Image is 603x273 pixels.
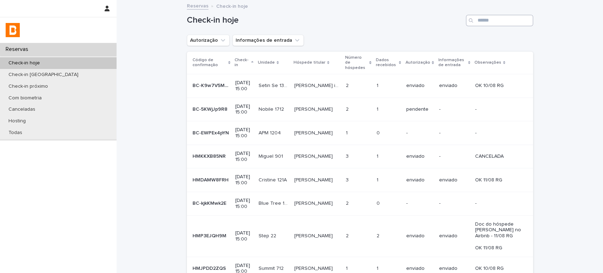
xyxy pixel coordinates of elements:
[439,177,469,183] p: enviado
[187,215,533,257] tr: HMP3EJQH9MHMP3EJQH9M [DATE] 15:00Step 22Step 22 [PERSON_NAME][PERSON_NAME] 22 22 enviadoenviadoDo...
[475,221,522,251] p: Doc do hóspede [PERSON_NAME] no Airbnb - 11/08 RG OK 11/08 RG
[187,74,533,98] tr: BC-K9w7V5M2MBC-K9w7V5M2M [DATE] 15:00Setin Se 1304Setin Se 1304 [PERSON_NAME] iam figueiro prata ...
[3,118,31,124] p: Hosting
[235,80,253,92] p: [DATE] 15:00
[406,201,433,207] p: -
[475,83,522,89] p: OK 10/08 RG
[405,59,430,66] p: Autorização
[439,130,469,136] p: -
[259,129,282,136] p: APM 1204
[439,201,469,207] p: -
[193,199,228,207] p: BC-kjkKMwk2E
[346,105,350,112] p: 2
[187,35,230,46] button: Autorização
[235,104,253,116] p: [DATE] 15:00
[193,129,230,136] p: BC-EWPEx4pYN
[346,152,350,159] p: 3
[346,264,349,272] p: 1
[259,152,284,159] p: Miguel 901
[406,83,433,89] p: enviado
[187,145,533,168] tr: HMKKXB85NRHMKKXB85NR [DATE] 15:00Miguel 901Miguel 901 [PERSON_NAME][PERSON_NAME] 33 11 enviado-CA...
[377,105,380,112] p: 1
[3,95,47,101] p: Com biometria
[235,127,253,139] p: [DATE] 15:00
[3,46,34,53] p: Reservas
[294,199,334,207] p: Letícia Manzano Bueno
[3,130,28,136] p: Todas
[193,81,231,89] p: BC-K9w7V5M2M
[438,56,466,69] p: Informações de entrada
[294,81,342,89] p: robson iam figueiro prata robson
[259,264,285,272] p: Summit 712
[377,152,380,159] p: 1
[193,232,228,239] p: HMP3EJQH9M
[406,233,433,239] p: enviado
[187,98,533,121] tr: BC-5KWjJp9R8BC-5KWjJp9R8 [DATE] 15:00Nobile 1712Nobile 1712 [PERSON_NAME][PERSON_NAME] 22 11 pend...
[475,130,522,136] p: -
[235,198,253,210] p: [DATE] 15:00
[259,176,288,183] p: Cristine 121A
[406,177,433,183] p: enviado
[439,233,469,239] p: enviado
[3,72,84,78] p: Check-in [GEOGRAPHIC_DATA]
[216,2,248,10] p: Check-in hoje
[193,176,230,183] p: HMDAMW8FRH
[346,176,350,183] p: 3
[345,54,367,72] p: Número de hóspedes
[3,83,54,89] p: Check-in próximo
[346,81,350,89] p: 2
[294,105,334,112] p: Keila Rocha Silva Gelain
[346,129,349,136] p: 1
[258,59,275,66] p: Unidade
[193,105,229,112] p: BC-5KWjJp9R8
[475,106,522,112] p: -
[3,106,41,112] p: Canceladas
[377,199,381,207] p: 0
[406,130,433,136] p: -
[187,1,208,10] a: Reservas
[377,176,380,183] p: 1
[235,174,253,186] p: [DATE] 15:00
[475,201,522,207] p: -
[475,266,522,272] p: OK 10/08 RG
[193,152,227,159] p: HMKKXB85NR
[294,152,334,159] p: Leonardo Sangiorge
[439,266,469,272] p: enviado
[259,232,278,239] p: Step 22
[259,105,285,112] p: Nobile 1712
[193,56,227,69] p: Código de confirmação
[187,192,533,215] tr: BC-kjkKMwk2EBC-kjkKMwk2E [DATE] 15:00Blue Tree 1609Blue Tree 1609 [PERSON_NAME][PERSON_NAME] 22 0...
[439,83,469,89] p: enviado
[193,264,227,272] p: HMJPDD2ZQS
[294,176,334,183] p: [PERSON_NAME]
[294,59,325,66] p: Hóspede titular
[474,59,501,66] p: Observações
[187,121,533,145] tr: BC-EWPEx4pYNBC-EWPEx4pYN [DATE] 15:00APM 1204APM 1204 [PERSON_NAME][PERSON_NAME] 11 00 ---
[259,199,290,207] p: Blue Tree 1609
[187,168,533,192] tr: HMDAMW8FRHHMDAMW8FRH [DATE] 15:00Cristine 121ACristine 121A [PERSON_NAME][PERSON_NAME] 33 11 envi...
[406,106,433,112] p: pendente
[3,60,46,66] p: Check-in hoje
[475,153,522,159] p: CANCELADA
[235,56,249,69] p: Check-in
[346,199,350,207] p: 2
[187,15,463,25] h1: Check-in hoje
[294,129,334,136] p: [PERSON_NAME]
[377,264,380,272] p: 1
[406,153,433,159] p: enviado
[466,15,533,26] input: Search
[235,151,253,163] p: [DATE] 15:00
[6,23,20,37] img: zVaNuJHRTjyIjT5M9Xd5
[294,232,334,239] p: [PERSON_NAME]
[439,106,469,112] p: -
[439,153,469,159] p: -
[294,264,334,272] p: Guilherme Vaisman
[377,232,381,239] p: 2
[259,81,290,89] p: Setin Se 1304
[377,129,381,136] p: 0
[377,81,380,89] p: 1
[475,177,522,183] p: OK 11/08 RG
[406,266,433,272] p: enviado
[232,35,304,46] button: Informações de entrada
